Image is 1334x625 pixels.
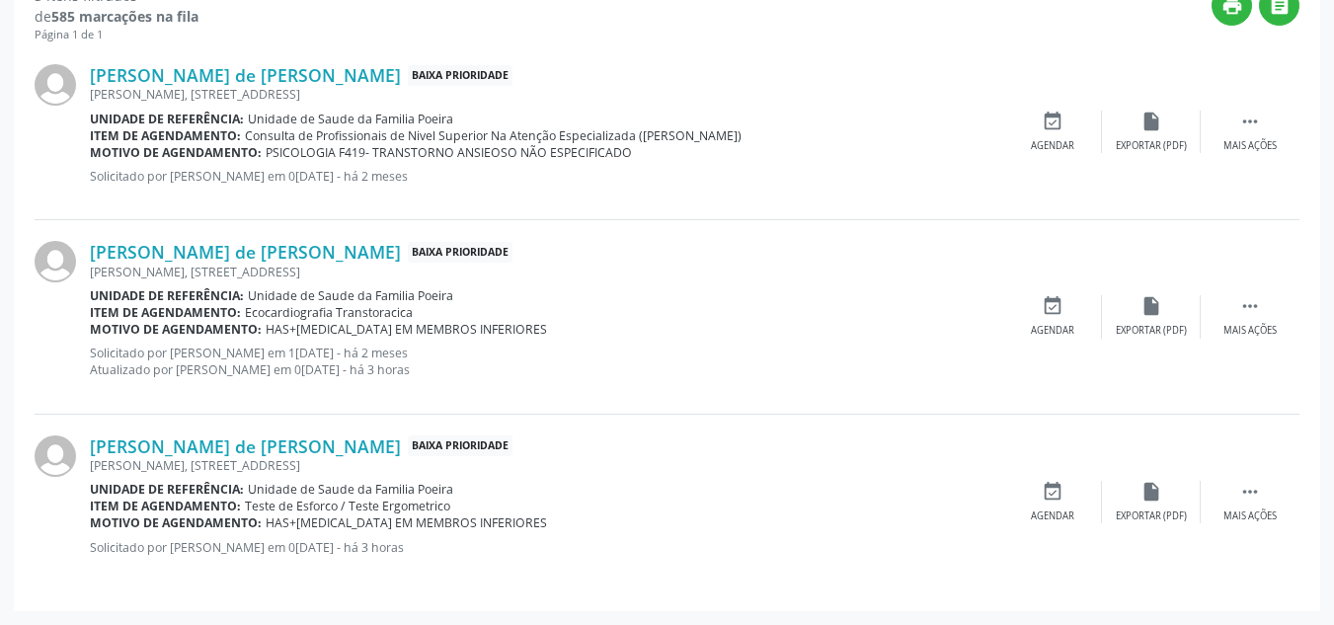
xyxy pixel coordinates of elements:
[1116,324,1187,338] div: Exportar (PDF)
[1223,139,1277,153] div: Mais ações
[1031,324,1074,338] div: Agendar
[1116,139,1187,153] div: Exportar (PDF)
[51,7,198,26] strong: 585 marcações na fila
[1140,295,1162,317] i: insert_drive_file
[1239,111,1261,132] i: 
[408,65,512,86] span: Baixa Prioridade
[408,242,512,263] span: Baixa Prioridade
[245,304,413,321] span: Ecocardiografia Transtoracica
[90,127,241,144] b: Item de agendamento:
[90,345,1003,378] p: Solicitado por [PERSON_NAME] em 1[DATE] - há 2 meses Atualizado por [PERSON_NAME] em 0[DATE] - há...
[1223,509,1277,523] div: Mais ações
[35,6,198,27] div: de
[90,304,241,321] b: Item de agendamento:
[90,481,244,498] b: Unidade de referência:
[1239,295,1261,317] i: 
[266,144,632,161] span: PSICOLOGIA F419- TRANSTORNO ANSIEOSO NÃO ESPECIFICADO
[266,514,547,531] span: HAS+[MEDICAL_DATA] EM MEMBROS INFERIORES
[90,321,262,338] b: Motivo de agendamento:
[408,435,512,456] span: Baixa Prioridade
[1239,481,1261,503] i: 
[90,111,244,127] b: Unidade de referência:
[245,127,742,144] span: Consulta de Profissionais de Nivel Superior Na Atenção Especializada ([PERSON_NAME])
[248,111,453,127] span: Unidade de Saude da Familia Poeira
[90,264,1003,280] div: [PERSON_NAME], [STREET_ADDRESS]
[1116,509,1187,523] div: Exportar (PDF)
[90,457,1003,474] div: [PERSON_NAME], [STREET_ADDRESS]
[90,86,1003,103] div: [PERSON_NAME], [STREET_ADDRESS]
[90,539,1003,556] p: Solicitado por [PERSON_NAME] em 0[DATE] - há 3 horas
[35,64,76,106] img: img
[1140,111,1162,132] i: insert_drive_file
[1140,481,1162,503] i: insert_drive_file
[1223,324,1277,338] div: Mais ações
[248,287,453,304] span: Unidade de Saude da Familia Poeira
[266,321,547,338] span: HAS+[MEDICAL_DATA] EM MEMBROS INFERIORES
[90,435,401,457] a: [PERSON_NAME] de [PERSON_NAME]
[1042,481,1063,503] i: event_available
[1031,139,1074,153] div: Agendar
[35,241,76,282] img: img
[90,64,401,86] a: [PERSON_NAME] de [PERSON_NAME]
[35,435,76,477] img: img
[90,498,241,514] b: Item de agendamento:
[1031,509,1074,523] div: Agendar
[35,27,198,43] div: Página 1 de 1
[90,287,244,304] b: Unidade de referência:
[90,241,401,263] a: [PERSON_NAME] de [PERSON_NAME]
[90,168,1003,185] p: Solicitado por [PERSON_NAME] em 0[DATE] - há 2 meses
[1042,295,1063,317] i: event_available
[245,498,450,514] span: Teste de Esforco / Teste Ergometrico
[90,144,262,161] b: Motivo de agendamento:
[1042,111,1063,132] i: event_available
[90,514,262,531] b: Motivo de agendamento:
[248,481,453,498] span: Unidade de Saude da Familia Poeira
